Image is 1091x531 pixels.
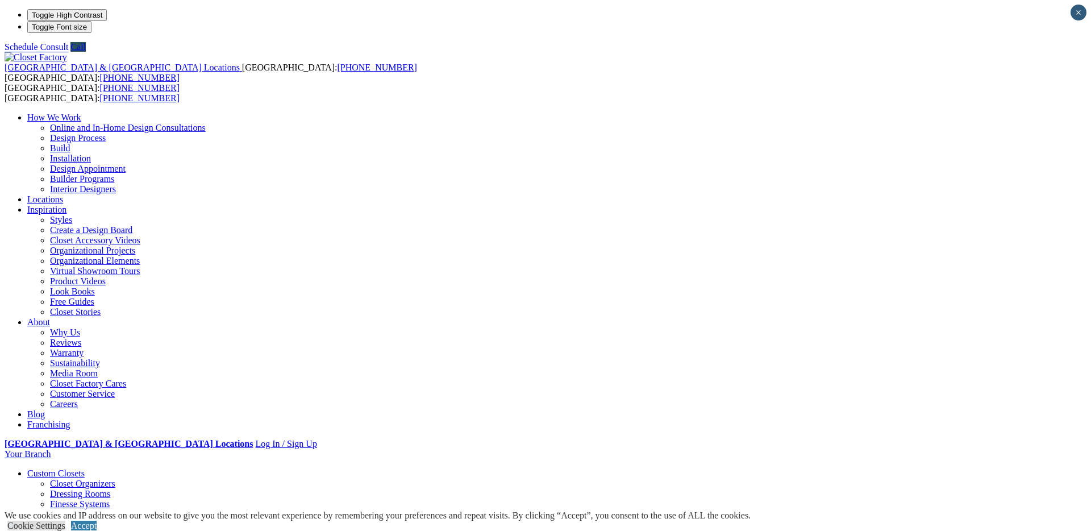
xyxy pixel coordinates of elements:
[70,42,86,52] a: Call
[50,235,140,245] a: Closet Accessory Videos
[5,52,67,63] img: Closet Factory
[5,439,253,449] a: [GEOGRAPHIC_DATA] & [GEOGRAPHIC_DATA] Locations
[27,194,63,204] a: Locations
[50,379,126,388] a: Closet Factory Cares
[5,63,242,72] a: [GEOGRAPHIC_DATA] & [GEOGRAPHIC_DATA] Locations
[27,468,85,478] a: Custom Closets
[50,489,110,499] a: Dressing Rooms
[50,184,116,194] a: Interior Designers
[50,358,100,368] a: Sustainability
[50,133,106,143] a: Design Process
[50,123,206,132] a: Online and In-Home Design Consultations
[71,521,97,530] a: Accept
[32,11,102,19] span: Toggle High Contrast
[50,479,115,488] a: Closet Organizers
[27,21,91,33] button: Toggle Font size
[50,327,80,337] a: Why Us
[50,509,112,519] a: Reach-in Closets
[5,511,751,521] div: We use cookies and IP address on our website to give you the most relevant experience by remember...
[255,439,317,449] a: Log In / Sign Up
[7,521,65,530] a: Cookie Settings
[50,266,140,276] a: Virtual Showroom Tours
[50,154,91,163] a: Installation
[5,63,417,82] span: [GEOGRAPHIC_DATA]: [GEOGRAPHIC_DATA]:
[50,389,115,399] a: Customer Service
[27,113,81,122] a: How We Work
[32,23,87,31] span: Toggle Font size
[50,297,94,306] a: Free Guides
[50,143,70,153] a: Build
[50,368,98,378] a: Media Room
[5,63,240,72] span: [GEOGRAPHIC_DATA] & [GEOGRAPHIC_DATA] Locations
[50,225,132,235] a: Create a Design Board
[5,42,68,52] a: Schedule Consult
[50,174,114,184] a: Builder Programs
[50,338,81,347] a: Reviews
[5,83,180,103] span: [GEOGRAPHIC_DATA]: [GEOGRAPHIC_DATA]:
[27,317,50,327] a: About
[1071,5,1086,20] button: Close
[50,164,126,173] a: Design Appointment
[5,449,51,459] a: Your Branch
[27,420,70,429] a: Franchising
[50,287,95,296] a: Look Books
[50,256,140,265] a: Organizational Elements
[337,63,417,72] a: [PHONE_NUMBER]
[50,246,135,255] a: Organizational Projects
[27,409,45,419] a: Blog
[50,307,101,317] a: Closet Stories
[27,9,107,21] button: Toggle High Contrast
[50,499,110,509] a: Finesse Systems
[100,83,180,93] a: [PHONE_NUMBER]
[50,276,106,286] a: Product Videos
[100,93,180,103] a: [PHONE_NUMBER]
[50,215,72,225] a: Styles
[27,205,66,214] a: Inspiration
[100,73,180,82] a: [PHONE_NUMBER]
[50,399,78,409] a: Careers
[50,348,84,358] a: Warranty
